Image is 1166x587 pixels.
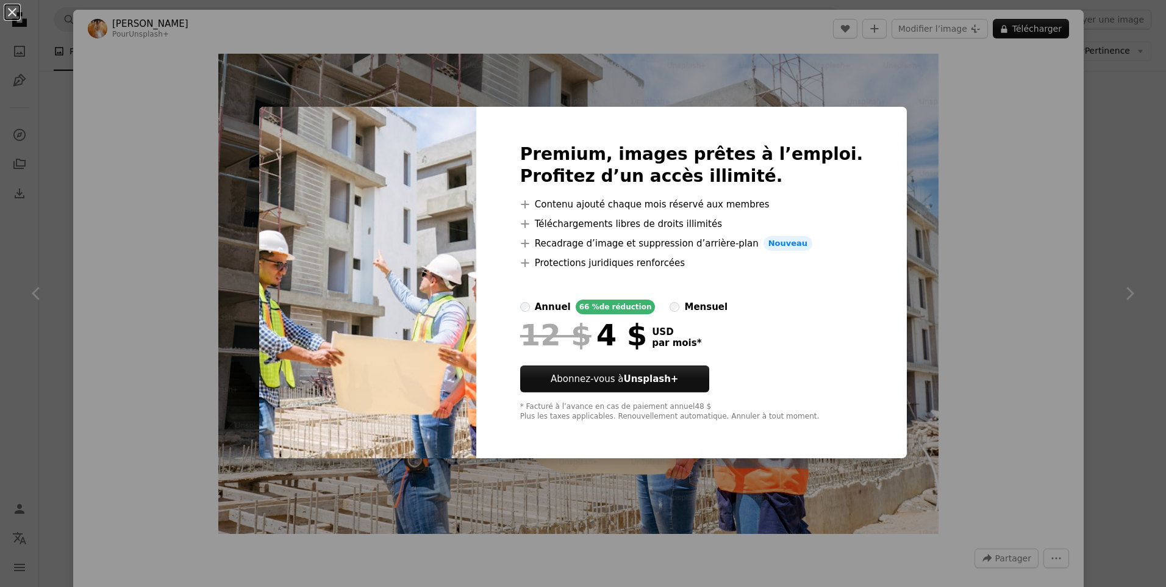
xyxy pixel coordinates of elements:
[520,256,864,270] li: Protections juridiques renforcées
[520,143,864,187] h2: Premium, images prêtes à l’emploi. Profitez d’un accès illimité.
[652,326,701,337] span: USD
[684,300,728,314] div: mensuel
[652,337,701,348] span: par mois *
[520,402,864,422] div: * Facturé à l’avance en cas de paiement annuel 48 $ Plus les taxes applicables. Renouvellement au...
[623,373,678,384] strong: Unsplash+
[576,300,656,314] div: 66 % de réduction
[520,302,530,312] input: annuel66 %de réduction
[520,197,864,212] li: Contenu ajouté chaque mois réservé aux membres
[520,217,864,231] li: Téléchargements libres de droits illimités
[520,319,647,351] div: 4 $
[764,236,812,251] span: Nouveau
[520,319,592,351] span: 12 $
[670,302,679,312] input: mensuel
[259,107,476,458] img: premium_photo-1681691757922-6d8b206abedc
[535,300,571,314] div: annuel
[520,366,709,392] button: Abonnez-vous àUnsplash+
[520,236,864,251] li: Recadrage d’image et suppression d’arrière-plan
